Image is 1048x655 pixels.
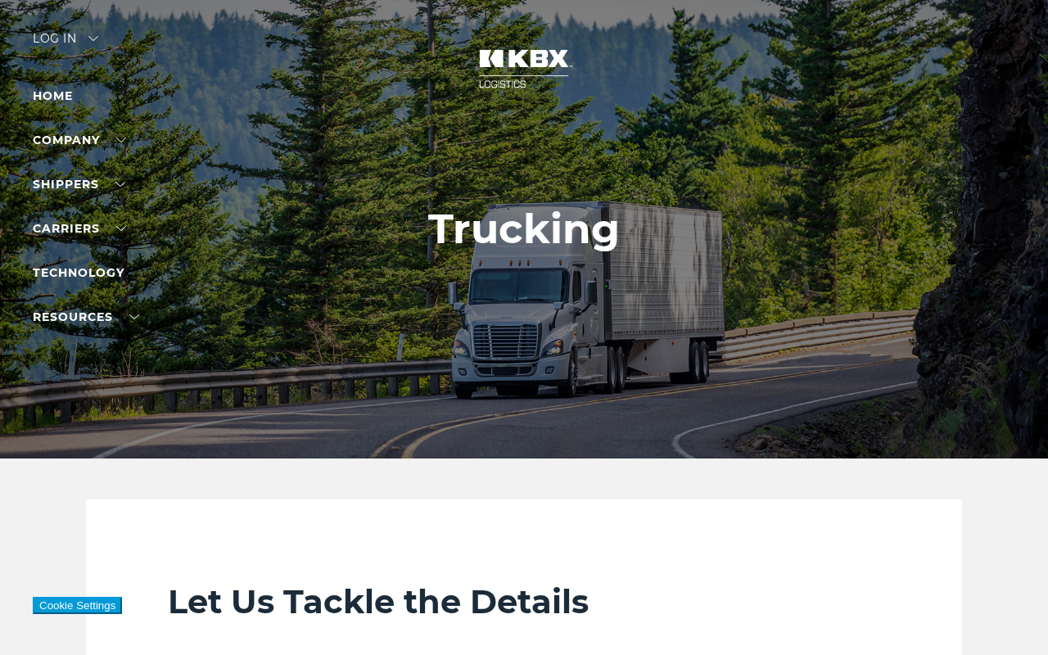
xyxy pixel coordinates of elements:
[33,597,122,614] button: Cookie Settings
[966,576,1048,655] iframe: Chat Widget
[168,581,880,622] h2: Let Us Tackle the Details
[33,309,139,324] a: RESOURCES
[88,36,98,41] img: arrow
[33,177,125,192] a: SHIPPERS
[33,221,126,236] a: Carriers
[33,33,98,56] div: Log in
[33,265,124,280] a: Technology
[463,33,585,105] img: kbx logo
[428,206,620,253] h1: Trucking
[33,88,73,103] a: Home
[33,133,126,147] a: Company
